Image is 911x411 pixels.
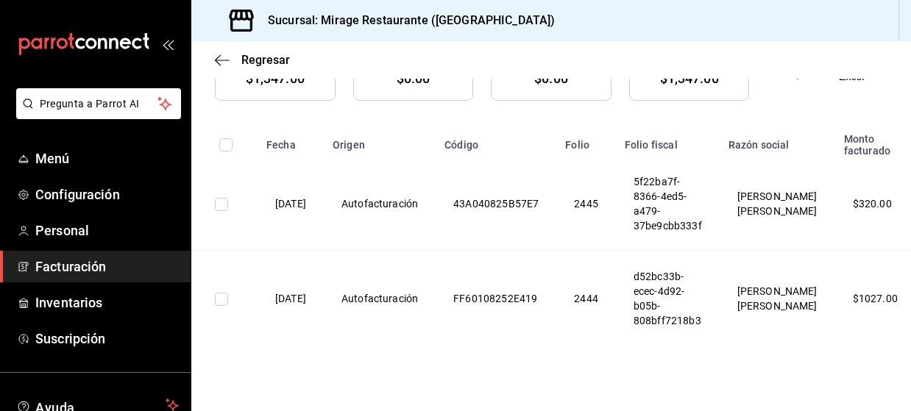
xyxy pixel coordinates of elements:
span: Regresar [241,53,290,67]
th: Folio [556,124,616,157]
th: Autofacturación [324,157,436,251]
th: Código [436,124,556,157]
th: 2444 [556,251,616,346]
span: Inventarios [35,293,179,312]
button: Pregunta a Parrot AI [16,88,181,119]
th: 43A040825B57E7 [436,157,556,251]
th: Origen [324,124,436,157]
th: FF60108252E419 [436,251,556,346]
span: Suscripción [35,329,179,349]
button: open_drawer_menu [162,38,174,50]
th: Fecha [258,124,324,157]
th: d52bc33b-ecec-4d92-b05b-808bff7218b3 [616,251,720,346]
h3: Sucursal: Mirage Restaurante ([GEOGRAPHIC_DATA]) [256,12,555,29]
th: Autofacturación [324,251,436,346]
th: [PERSON_NAME] [PERSON_NAME] [720,157,835,251]
span: Configuración [35,185,179,204]
span: Menú [35,149,179,168]
th: [DATE] [258,251,324,346]
th: Razón social [720,124,835,157]
th: [PERSON_NAME] [PERSON_NAME] [720,251,835,346]
th: [DATE] [258,157,324,251]
button: Regresar [215,53,290,67]
th: Folio fiscal [616,124,720,157]
span: Pregunta a Parrot AI [40,96,158,112]
th: 2445 [556,157,616,251]
th: 5f22ba7f-8366-4ed5-a479-37be9cbb333f [616,157,720,251]
span: Personal [35,221,179,240]
a: Pregunta a Parrot AI [10,107,181,122]
span: Facturación [35,257,179,276]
